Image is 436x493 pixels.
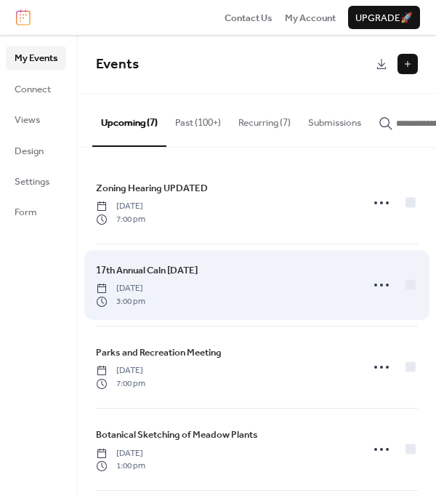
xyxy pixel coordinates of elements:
img: logo [16,9,31,25]
span: Upgrade 🚀 [355,11,413,25]
span: [DATE] [96,200,145,213]
span: 3:00 pm [96,295,145,308]
a: Form [6,200,66,223]
a: Settings [6,169,66,193]
span: 17th Annual Caln [DATE] [96,263,198,278]
button: Upgrade🚀 [348,6,420,29]
a: Botanical Sketching of Meadow Plants [96,427,258,443]
a: My Account [285,10,336,25]
a: Views [6,108,66,131]
span: 7:00 pm [96,377,145,390]
span: 7:00 pm [96,213,145,226]
span: 1:00 pm [96,460,145,473]
a: Design [6,139,66,162]
span: My Events [15,51,57,65]
a: My Events [6,46,66,69]
a: 17th Annual Caln [DATE] [96,262,198,278]
span: My Account [285,11,336,25]
span: Connect [15,82,51,97]
a: Parks and Recreation Meeting [96,345,222,361]
button: Past (100+) [166,94,230,145]
button: Recurring (7) [230,94,299,145]
span: Contact Us [225,11,272,25]
span: [DATE] [96,364,145,377]
a: Connect [6,77,66,100]
span: Views [15,113,40,127]
button: Upcoming (7) [92,94,166,146]
span: Form [15,205,37,220]
span: [DATE] [96,282,145,295]
a: Contact Us [225,10,272,25]
span: Zoning Hearing UPDATED [96,181,208,196]
span: [DATE] [96,447,145,460]
span: Design [15,144,44,159]
a: Zoning Hearing UPDATED [96,180,208,196]
span: Parks and Recreation Meeting [96,345,222,360]
span: Botanical Sketching of Meadow Plants [96,428,258,442]
button: Submissions [299,94,370,145]
span: Events [96,51,139,78]
span: Settings [15,175,49,189]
